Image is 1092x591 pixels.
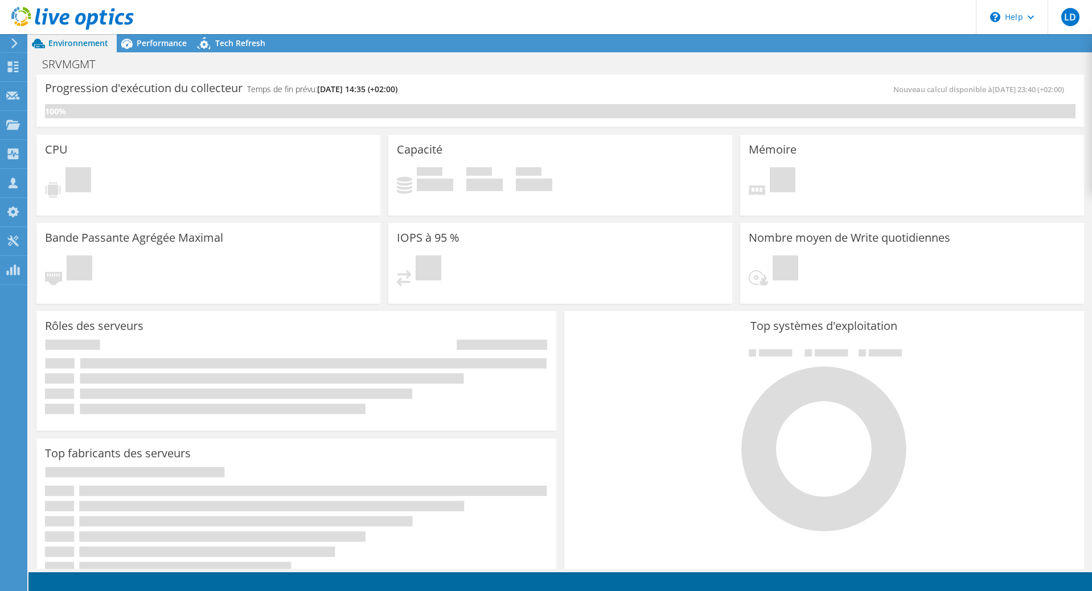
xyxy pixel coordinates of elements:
[247,83,397,96] h4: Temps de fin prévu:
[516,167,541,179] span: Total
[992,84,1064,94] span: [DATE] 23:40 (+02:00)
[37,58,113,71] h1: SRVMGMT
[417,167,442,179] span: Utilisé
[893,84,1070,94] span: Nouveau calcul disponible à
[317,84,397,94] span: [DATE] 14:35 (+02:00)
[466,167,492,179] span: Espace libre
[1061,8,1079,26] span: LD
[45,320,143,332] h3: Rôles des serveurs
[773,255,798,283] span: En attente
[65,167,91,195] span: En attente
[770,167,795,195] span: En attente
[45,447,191,460] h3: Top fabricants des serveurs
[466,179,503,191] h4: 0 Gio
[417,179,453,191] h4: 0 Gio
[67,255,92,283] span: En attente
[416,255,441,283] span: En attente
[48,38,108,48] span: Environnement
[990,12,1000,22] svg: \n
[749,232,950,244] h3: Nombre moyen de Write quotidiennes
[749,143,797,156] h3: Mémoire
[215,38,265,48] span: Tech Refresh
[45,232,223,244] h3: Bande Passante Agrégée Maximal
[137,38,187,48] span: Performance
[573,320,1075,332] h3: Top systèmes d'exploitation
[45,143,68,156] h3: CPU
[397,232,459,244] h3: IOPS à 95 %
[397,143,442,156] h3: Capacité
[516,179,552,191] h4: 0 Gio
